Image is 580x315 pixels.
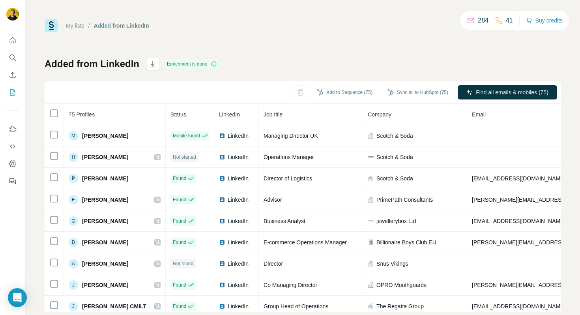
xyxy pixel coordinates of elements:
span: Not started [173,154,196,161]
button: Quick start [6,33,19,47]
span: PrimePath Consultants [376,196,433,204]
span: Find all emails & mobiles (75) [476,88,548,96]
span: Business Analyst [264,218,305,224]
span: Snus Vikings [376,260,408,268]
li: / [88,22,90,30]
button: Feedback [6,174,19,188]
img: LinkedIn logo [219,197,225,203]
span: LinkedIn [219,111,240,118]
span: Company [368,111,391,118]
span: Job title [264,111,283,118]
img: LinkedIn logo [219,154,225,160]
button: Dashboard [6,157,19,171]
span: [PERSON_NAME] CMILT [82,302,146,310]
button: Use Surfe on LinkedIn [6,122,19,136]
div: Added from LinkedIn [94,22,149,30]
button: My lists [6,85,19,99]
span: Scotch & Soda [376,132,413,140]
span: Found [173,303,186,310]
span: [PERSON_NAME] [82,132,128,140]
img: LinkedIn logo [219,218,225,224]
span: Mobile found [173,132,200,139]
div: P [69,174,78,183]
button: Find all emails & mobiles (75) [458,85,557,99]
p: 284 [478,16,488,25]
span: The Regatta Group [376,302,424,310]
img: LinkedIn logo [219,303,225,309]
span: Managing Director UK [264,133,318,139]
span: [PERSON_NAME] [82,174,128,182]
img: Surfe Logo [45,19,58,32]
span: Director of Logistics [264,175,312,182]
button: Add to Sequence (75) [311,86,378,98]
button: Buy credits [526,15,563,26]
span: Status [170,111,186,118]
span: [EMAIL_ADDRESS][DOMAIN_NAME] [472,303,565,309]
span: [PERSON_NAME] [82,217,128,225]
button: Sync all to HubSpot (75) [382,86,454,98]
h1: Added from LinkedIn [45,58,139,70]
div: Enrichment is done [165,59,219,69]
span: Found [173,217,186,225]
span: LinkedIn [228,217,249,225]
span: Found [173,175,186,182]
button: Enrich CSV [6,68,19,82]
div: J [69,280,78,290]
button: Search [6,51,19,65]
img: LinkedIn logo [219,261,225,267]
span: Found [173,196,186,203]
img: LinkedIn logo [219,133,225,139]
span: [PERSON_NAME] [82,260,128,268]
span: Scotch & Soda [376,174,413,182]
img: LinkedIn logo [219,282,225,288]
span: Found [173,281,186,289]
span: [PERSON_NAME] [82,238,128,246]
span: LinkedIn [228,260,249,268]
div: A [69,259,78,268]
span: LinkedIn [228,132,249,140]
span: Operations Manager [264,154,314,160]
div: E [69,195,78,204]
img: company-logo [368,156,374,158]
span: Director [264,261,283,267]
span: Not found [173,260,193,267]
div: Open Intercom Messenger [8,288,27,307]
span: OPRO Mouthguards [376,281,427,289]
span: Billionaire Boys Club EU [376,238,436,246]
img: company-logo [368,220,374,221]
span: Found [173,239,186,246]
span: LinkedIn [228,238,249,246]
span: [PERSON_NAME] [82,153,128,161]
span: LinkedIn [228,281,249,289]
span: 75 Profiles [69,111,95,118]
span: Group Head of Operations [264,303,328,309]
div: G [69,216,78,226]
span: [PERSON_NAME] [82,196,128,204]
p: 41 [506,16,513,25]
a: My lists [66,22,84,29]
div: M [69,131,78,141]
span: LinkedIn [228,196,249,204]
span: Co Managing Director [264,282,317,288]
span: [PERSON_NAME] [82,281,128,289]
img: Avatar [6,8,19,21]
span: Scotch & Soda [376,153,413,161]
span: jewellerybox Ltd [376,217,416,225]
span: Advisor [264,197,282,203]
span: Email [472,111,486,118]
span: LinkedIn [228,153,249,161]
img: company-logo [368,239,374,246]
button: Use Surfe API [6,139,19,154]
div: J [69,302,78,311]
div: D [69,238,78,247]
span: LinkedIn [228,174,249,182]
div: H [69,152,78,162]
span: [EMAIL_ADDRESS][DOMAIN_NAME] [472,218,565,224]
span: LinkedIn [228,302,249,310]
span: [EMAIL_ADDRESS][DOMAIN_NAME] [472,175,565,182]
img: LinkedIn logo [219,239,225,246]
span: E-commerce Operations Manager [264,239,347,246]
img: LinkedIn logo [219,175,225,182]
